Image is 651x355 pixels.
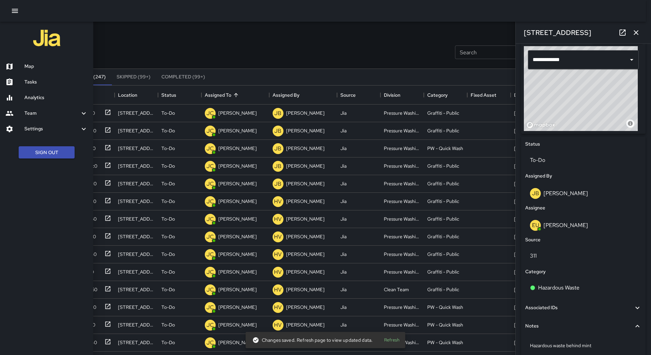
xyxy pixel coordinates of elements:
[33,24,60,52] img: jia-logo
[24,63,88,70] h6: Map
[19,146,75,159] button: Sign Out
[381,335,403,345] button: Refresh
[24,94,88,101] h6: Analytics
[24,78,88,86] h6: Tasks
[24,125,80,133] h6: Settings
[252,334,373,346] div: Changes saved. Refresh page to view updated data.
[24,110,80,117] h6: Team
